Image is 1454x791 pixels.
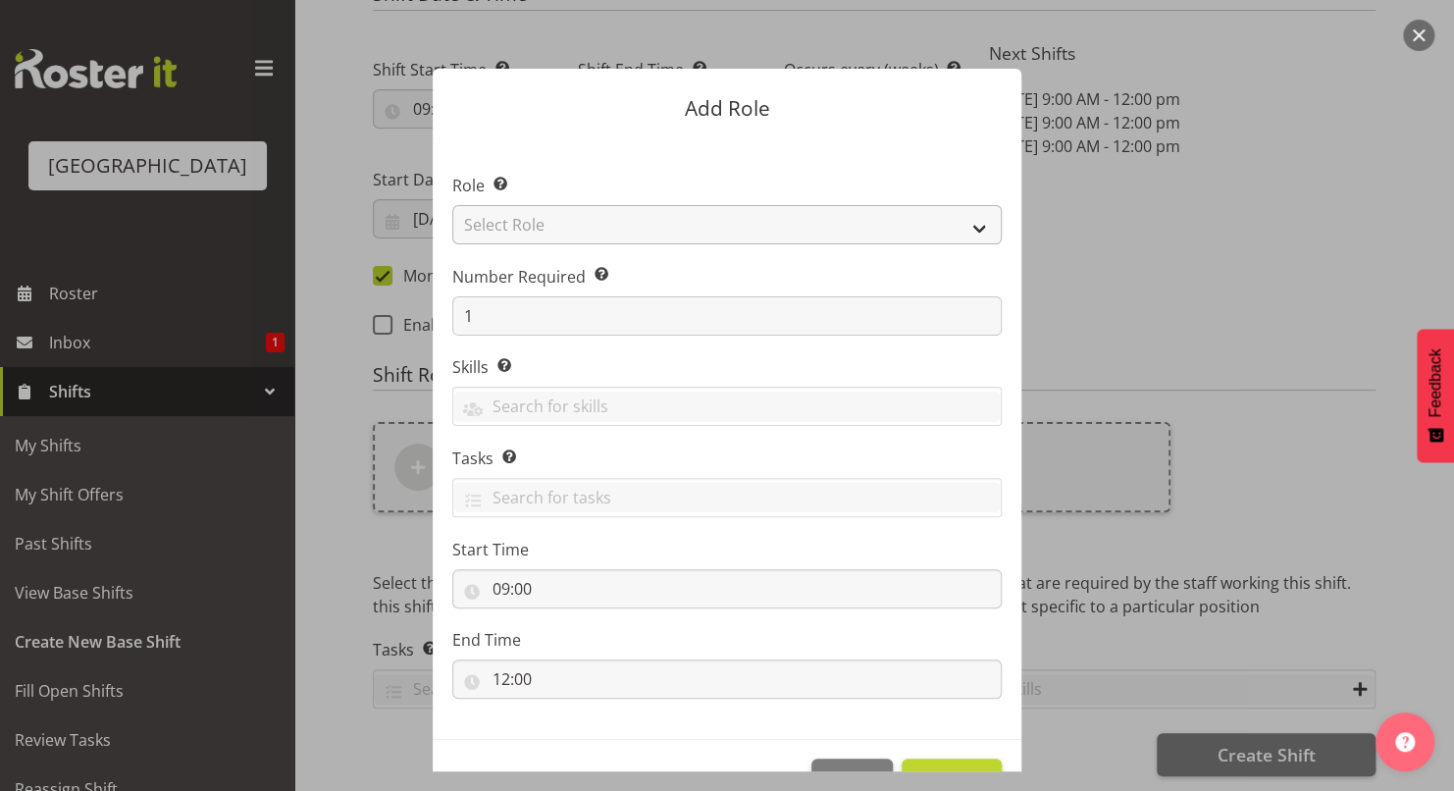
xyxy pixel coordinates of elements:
[452,355,1002,379] label: Skills
[452,174,1002,197] label: Role
[1427,348,1444,417] span: Feedback
[452,659,1002,699] input: Click to select...
[452,628,1002,652] label: End Time
[452,98,1002,119] p: Add Role
[452,265,1002,289] label: Number Required
[453,482,1001,512] input: Search for tasks
[1395,732,1415,752] img: help-xxl-2.png
[452,447,1002,470] label: Tasks
[452,569,1002,608] input: Click to select...
[1417,329,1454,462] button: Feedback - Show survey
[452,538,1002,561] label: Start Time
[453,392,1001,422] input: Search for skills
